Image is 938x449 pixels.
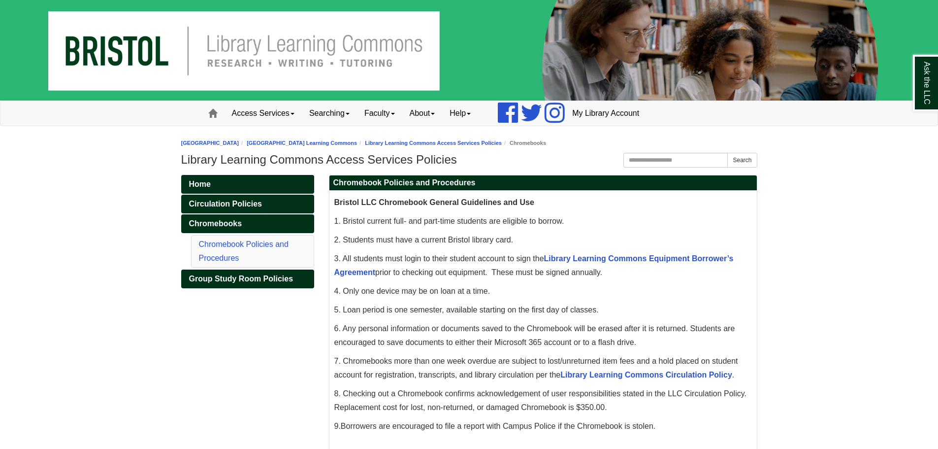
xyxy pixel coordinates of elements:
a: [GEOGRAPHIC_DATA] [181,140,239,146]
span: 8. Checking out a Chromebook confirms acknowledgement of user responsibilities stated in the LLC ... [334,389,746,412]
span: Chromebooks [189,219,242,228]
a: Chromebook Policies and Procedures [199,240,289,262]
nav: breadcrumb [181,138,757,148]
a: Searching [302,101,357,126]
li: Chromebooks [502,138,546,148]
a: Group Study Room Policies [181,270,314,288]
a: Library Learning Commons Circulation Policy [560,371,732,379]
span: 1. Bristol current full- and part-time students are eligible to borrow. [334,217,564,225]
a: Library Learning Commons Access Services Policies [365,140,502,146]
span: Borrowers are encouraged to file a report with Campus Police if the Chromebook is stolen. [341,422,655,430]
h1: Library Learning Commons Access Services Policies [181,153,757,167]
span: 4. Only one device may be on loan at a time. [334,287,490,295]
a: Circulation Policies [181,195,314,213]
span: 2. Students must have a current Bristol library card. [334,236,514,244]
span: Circulation Policies [189,200,262,208]
a: My Library Account [565,101,647,126]
span: Group Study Room Policies [189,275,293,283]
span: 3. All students must login to their student account to sign the prior to checking out equipment. ... [334,254,734,276]
span: 6. Any personal information or documents saved to the Chromebook will be erased after it is retur... [334,324,735,346]
span: 9 [334,422,339,430]
span: Home [189,180,211,188]
a: Chromebooks [181,214,314,233]
div: Guide Pages [181,175,314,288]
span: Bristol LLC Chromebook General Guidelines and Use [334,198,534,207]
p: . [334,419,752,433]
a: Faculty [357,101,402,126]
h2: Chromebook Policies and Procedures [329,175,757,191]
a: Access Services [225,101,302,126]
a: About [402,101,443,126]
span: 5. Loan period is one semester, available starting on the first day of classes. [334,306,599,314]
button: Search [727,153,757,168]
a: Home [181,175,314,194]
a: Help [442,101,478,126]
a: [GEOGRAPHIC_DATA] Learning Commons [247,140,357,146]
span: 7. Chromebooks more than one week overdue are subject to lost/unreturned item fees and a hold pla... [334,357,738,379]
